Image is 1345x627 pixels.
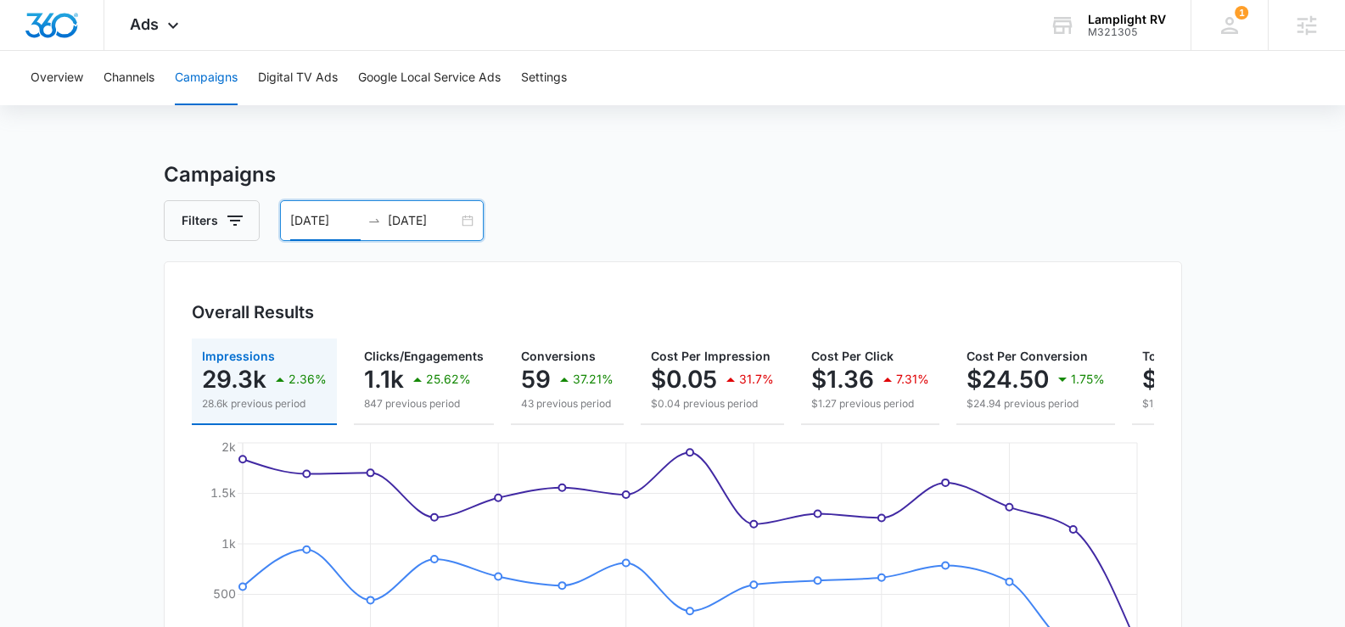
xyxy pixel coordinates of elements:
input: End date [388,211,458,230]
p: $1.27 previous period [811,396,929,411]
p: 31.7% [739,373,774,385]
p: $1,072.50 previous period [1142,396,1322,411]
p: $1.36 [811,366,874,393]
p: 1.75% [1071,373,1105,385]
span: Cost Per Impression [651,349,771,363]
span: Ads [130,15,159,33]
tspan: 1k [221,536,236,551]
button: Campaigns [175,51,238,105]
p: 29.3k [202,366,266,393]
tspan: 500 [213,586,236,601]
h3: Overall Results [192,300,314,325]
span: swap-right [367,214,381,227]
div: account name [1088,13,1166,26]
span: Clicks/Engagements [364,349,484,363]
tspan: 1.5k [210,485,236,500]
p: 25.62% [426,373,471,385]
button: Settings [521,51,567,105]
p: 1.1k [364,366,404,393]
p: 59 [521,366,551,393]
span: Total Spend [1142,349,1212,363]
span: to [367,214,381,227]
p: 28.6k previous period [202,396,327,411]
span: Cost Per Conversion [967,349,1088,363]
p: 37.21% [573,373,614,385]
p: 2.36% [289,373,327,385]
h3: Campaigns [164,160,1182,190]
span: Cost Per Click [811,349,894,363]
div: account id [1088,26,1166,38]
p: 7.31% [896,373,929,385]
button: Filters [164,200,260,241]
button: Overview [31,51,83,105]
p: $1,445.70 [1142,366,1257,393]
button: Digital TV Ads [258,51,338,105]
button: Channels [104,51,154,105]
input: Start date [290,211,361,230]
span: Conversions [521,349,596,363]
p: $0.05 [651,366,717,393]
p: $0.04 previous period [651,396,774,411]
span: 1 [1235,6,1248,20]
button: Google Local Service Ads [358,51,501,105]
span: Impressions [202,349,275,363]
tspan: 2k [221,439,236,454]
div: notifications count [1235,6,1248,20]
p: 43 previous period [521,396,614,411]
p: 847 previous period [364,396,484,411]
p: $24.94 previous period [967,396,1105,411]
p: $24.50 [967,366,1049,393]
